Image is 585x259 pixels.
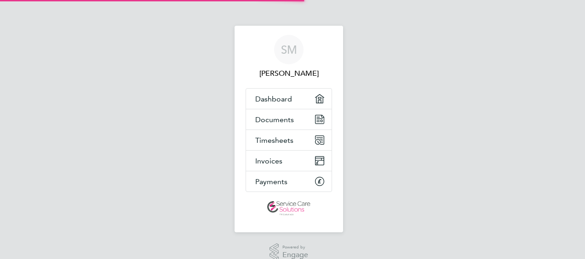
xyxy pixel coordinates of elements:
[255,177,287,186] span: Payments
[282,243,308,251] span: Powered by
[282,251,308,259] span: Engage
[246,68,332,79] span: Sonja Marzouki
[255,157,282,165] span: Invoices
[246,201,332,216] a: Go to home page
[246,109,332,129] a: Documents
[255,115,294,124] span: Documents
[246,35,332,79] a: SM[PERSON_NAME]
[281,44,297,56] span: SM
[255,136,293,145] span: Timesheets
[235,26,343,232] nav: Main navigation
[246,151,332,171] a: Invoices
[246,171,332,191] a: Payments
[255,95,292,103] span: Dashboard
[246,89,332,109] a: Dashboard
[267,201,310,216] img: servicecare-logo-retina.png
[246,130,332,150] a: Timesheets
